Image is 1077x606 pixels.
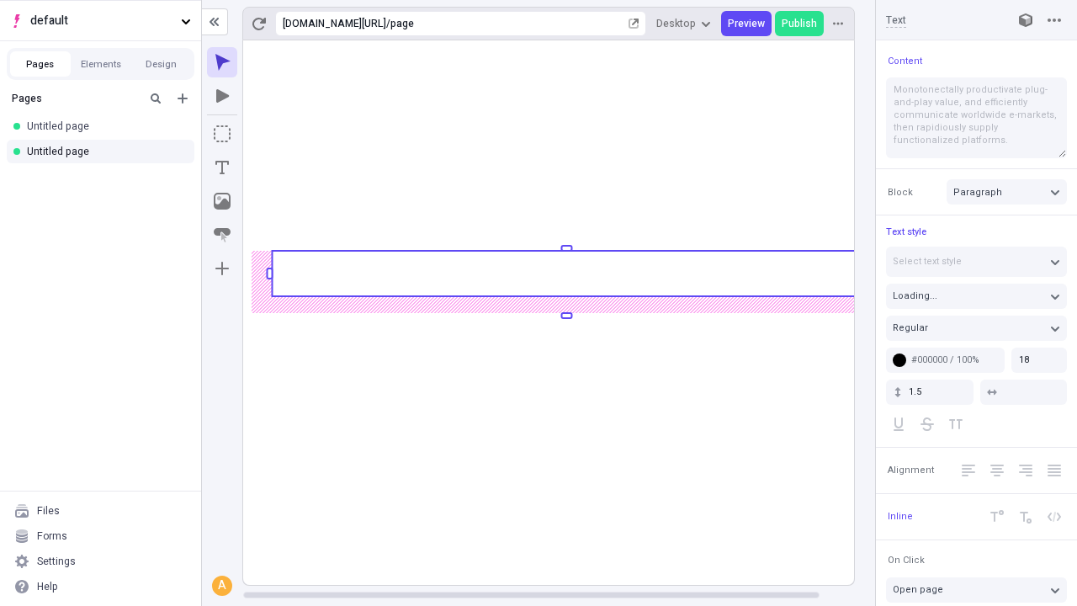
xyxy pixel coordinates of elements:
[888,186,913,199] span: Block
[984,504,1010,529] button: Superscript
[728,17,765,30] span: Preview
[886,348,1005,373] button: #000000 / 100%
[10,51,71,77] button: Pages
[886,13,996,28] input: Text
[886,225,926,239] span: Text style
[1013,458,1038,483] button: Right Align
[207,220,237,250] button: Button
[884,50,926,71] button: Content
[886,247,1067,277] button: Select text style
[172,88,193,109] button: Add new
[283,17,386,30] div: [URL][DOMAIN_NAME]
[886,577,1067,603] button: Open page
[656,17,696,30] span: Desktop
[27,120,164,133] div: Untitled page
[888,464,934,476] span: Alignment
[12,92,139,105] div: Pages
[886,316,1067,341] button: Regular
[893,321,928,335] span: Regular
[956,458,981,483] button: Left Align
[888,55,922,67] span: Content
[884,182,916,202] button: Block
[893,582,943,597] span: Open page
[207,186,237,216] button: Image
[207,119,237,149] button: Box
[207,152,237,183] button: Text
[953,185,1002,199] span: Paragraph
[1042,458,1067,483] button: Justify
[782,17,817,30] span: Publish
[390,17,625,30] div: page
[884,460,937,481] button: Alignment
[984,458,1010,483] button: Center Align
[947,179,1067,205] button: Paragraph
[30,12,174,30] span: default
[386,17,390,30] div: /
[886,284,1067,309] button: Loading...
[775,11,824,36] button: Publish
[37,555,76,568] div: Settings
[37,529,67,543] div: Forms
[884,507,916,527] button: Inline
[37,504,60,518] div: Files
[1042,504,1067,529] button: Code
[71,51,131,77] button: Elements
[721,11,772,36] button: Preview
[888,554,925,566] span: On Click
[888,510,913,523] span: Inline
[131,51,192,77] button: Design
[214,577,231,594] div: A
[1013,504,1038,529] button: Subscript
[27,145,164,158] div: Untitled page
[884,550,928,571] button: On Click
[650,11,718,36] button: Desktop
[911,353,998,366] div: #000000 / 100%
[893,289,937,303] span: Loading...
[37,580,58,593] div: Help
[893,254,962,268] span: Select text style
[886,77,1067,158] textarea: Monotonectally productivate plug-and-play value, and efficiently communicate worldwide e-markets,...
